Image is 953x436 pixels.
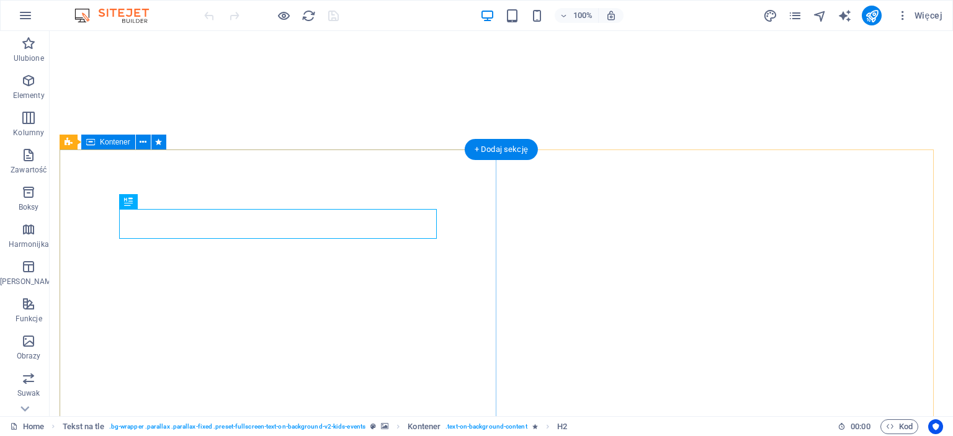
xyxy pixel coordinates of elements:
[16,314,42,324] p: Funkcje
[897,9,942,22] span: Więcej
[13,91,45,100] p: Elementy
[17,388,40,398] p: Suwak
[100,138,130,146] span: Kontener
[838,9,852,23] i: AI Writer
[838,419,870,434] h6: Czas sesji
[763,9,777,23] i: Projekt (Ctrl+Alt+Y)
[788,9,802,23] i: Strony (Ctrl+Alt+S)
[71,8,164,23] img: Editor Logo
[109,419,365,434] span: . bg-wrapper .parallax .parallax-fixed .preset-fullscreen-text-on-background-v2-kids-events
[14,53,44,63] p: Ulubione
[557,419,567,434] span: Kliknij, aby zaznaczyć. Kliknij dwukrotnie, aby edytować
[465,139,538,160] div: + Dodaj sekcję
[865,9,879,23] i: Opublikuj
[862,6,882,25] button: publish
[301,8,316,23] button: reload
[19,202,39,212] p: Boksy
[9,239,49,249] p: Harmonijka
[763,8,777,23] button: design
[10,419,44,434] a: Kliknij, aby anulować zaznaczenie. Kliknij dwukrotnie, aby otworzyć Strony
[370,423,376,430] i: Ten element jest konfigurowalnym ustawieniem wstępnym
[606,10,617,21] i: Po zmianie rozmiaru automatycznie dostosowuje poziom powiększenia do wybranego urządzenia.
[63,419,568,434] nav: breadcrumb
[928,419,943,434] button: Usercentrics
[63,419,104,434] span: Kliknij, aby zaznaczyć. Kliknij dwukrotnie, aby edytować
[445,419,527,434] span: . text-on-background-content
[532,423,538,430] i: Element zawiera animację
[302,9,316,23] i: Przeładuj stronę
[837,8,852,23] button: text_generator
[573,8,593,23] h6: 100%
[408,419,441,434] span: Kliknij, aby zaznaczyć. Kliknij dwukrotnie, aby edytować
[787,8,802,23] button: pages
[555,8,599,23] button: 100%
[13,128,44,138] p: Kolumny
[851,419,870,434] span: 00 00
[276,8,291,23] button: Kliknij tutaj, aby wyjść z trybu podglądu i kontynuować edycję
[813,9,827,23] i: Nawigator
[812,8,827,23] button: navigator
[17,351,41,361] p: Obrazy
[11,165,47,175] p: Zawartość
[880,419,918,434] button: Kod
[886,419,913,434] span: Kod
[381,423,388,430] i: Ten element zawiera tło
[892,6,947,25] button: Więcej
[859,422,861,431] span: :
